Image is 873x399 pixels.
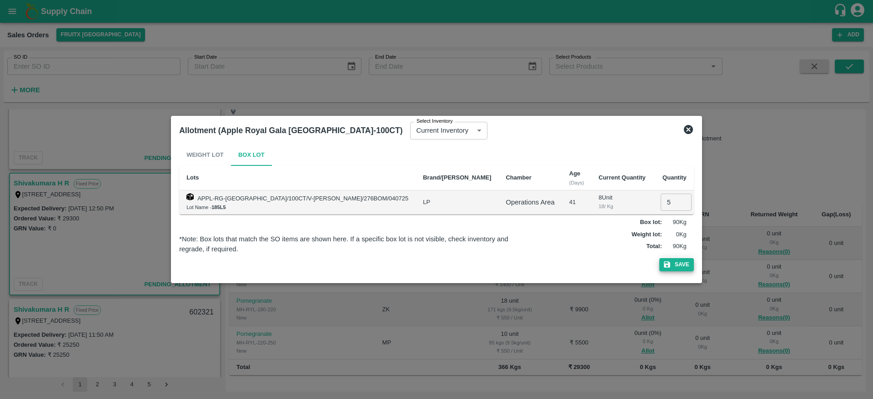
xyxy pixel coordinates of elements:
[664,242,687,251] p: 90 Kg
[506,197,554,207] div: Operations Area
[179,234,522,254] div: *Note: Box lots that match the SO items are shown here. If a specific box lot is not visible, che...
[569,179,584,187] div: (Days)
[179,190,416,214] td: APPL-RG-[GEOGRAPHIC_DATA]/100CT/V-[PERSON_NAME]/276BOM/040725
[662,174,687,181] b: Quantity
[664,230,687,239] p: 0 Kg
[186,203,408,211] div: Lot Name -
[599,202,646,210] div: 18 / Kg
[186,193,194,200] img: box
[569,170,581,177] b: Age
[186,174,199,181] b: Lots
[423,174,491,181] b: Brand/[PERSON_NAME]
[179,126,402,135] b: Allotment (Apple Royal Gala [GEOGRAPHIC_DATA]-100CT)
[659,258,694,271] button: Save
[211,204,226,210] b: 185L5
[640,218,662,227] label: Box lot :
[506,174,531,181] b: Chamber
[646,242,662,251] label: Total :
[416,190,498,214] td: LP
[231,144,272,166] button: Box Lot
[599,174,646,181] b: Current Quantity
[664,218,687,227] p: 90 Kg
[661,194,692,211] input: 0
[562,190,592,214] td: 41
[416,118,453,125] label: Select Inventory
[416,125,469,135] p: Current Inventory
[592,190,653,214] td: 8 Unit
[632,230,662,239] label: Weight lot :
